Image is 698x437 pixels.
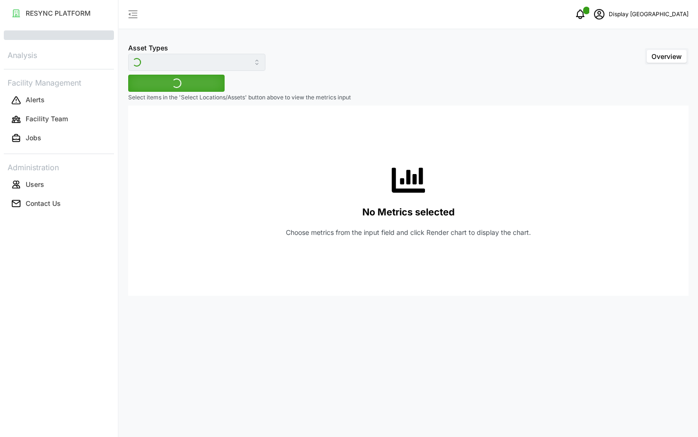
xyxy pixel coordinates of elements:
button: notifications [571,5,590,24]
span: Overview [651,52,682,60]
button: RESYNC PLATFORM [4,5,114,22]
a: Jobs [4,129,114,148]
p: Facility Management [4,75,114,89]
p: Choose metrics from the input field and click Render chart to display the chart. [286,228,531,237]
button: schedule [590,5,609,24]
p: Facility Team [26,114,68,124]
button: Jobs [4,130,114,147]
button: Facility Team [4,111,114,128]
p: Analysis [4,48,114,61]
button: Alerts [4,92,114,109]
a: Contact Us [4,194,114,213]
label: Asset Types [128,43,168,53]
a: Facility Team [4,110,114,129]
p: Select items in the 'Select Locations/Assets' button above to view the metrics input [128,94,689,102]
p: Contact Us [26,199,61,208]
p: Administration [4,160,114,174]
p: Jobs [26,133,41,143]
button: Users [4,176,114,193]
a: Alerts [4,91,114,110]
p: RESYNC PLATFORM [26,9,91,18]
p: Display [GEOGRAPHIC_DATA] [609,10,689,19]
a: Users [4,175,114,194]
a: RESYNC PLATFORM [4,4,114,23]
p: Alerts [26,95,45,105]
button: Contact Us [4,195,114,212]
p: No Metrics selected [362,204,455,220]
p: Users [26,180,44,189]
